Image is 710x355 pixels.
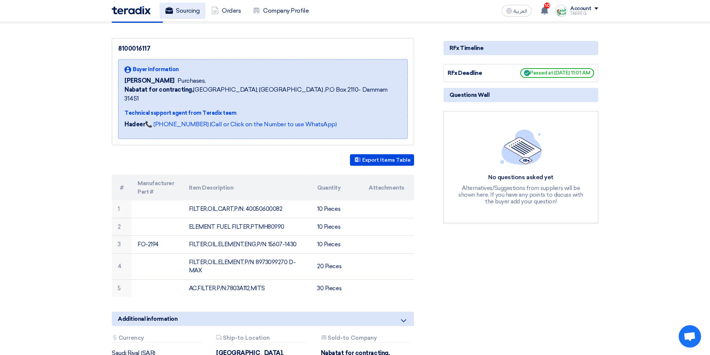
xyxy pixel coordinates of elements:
[311,253,363,279] td: 20 Pieces
[112,236,132,254] td: 3
[112,6,151,15] img: Teradix logo
[124,76,174,85] span: [PERSON_NAME]
[458,185,584,205] div: Alternatives/Suggestions from suppliers will be shown here, If you have any points to discuss wit...
[311,218,363,236] td: 10 Pieces
[520,68,594,78] span: Passed at [DATE] 11:01 AM
[502,5,531,17] button: العربية
[183,218,312,236] td: ELEMENT FUEL FILTER,PTMH80990
[311,200,363,218] td: 10 Pieces
[679,325,701,348] div: Open chat
[555,5,567,17] img: Screenshot___1727703618088.png
[514,9,527,14] span: العربية
[311,279,363,297] td: 30 Pieces
[183,236,312,254] td: FILTER,OIL,ELEMENT,ENG,P/N: 15607-1430
[133,66,179,73] span: Buyer Information
[363,175,414,200] th: Attachments
[183,253,312,279] td: FILTER,OIL,ELEMENT,P/N: 8973099270 D-MAX
[112,335,202,343] div: Currency
[216,335,306,343] div: Ship-to Location
[118,44,408,53] div: 8100016117
[570,6,591,12] div: Account
[183,200,312,218] td: FILTER,OIL,CART,P/N: 40050600082
[321,335,411,343] div: Sold-to Company
[118,315,177,323] span: Additional information
[160,3,205,19] a: Sourcing
[124,109,401,117] div: Technical support agent from Teradix team
[124,86,193,93] b: Nabatat for contracting,
[132,175,183,200] th: Manufacturer Part #
[570,12,598,16] div: TAREEQ
[444,41,598,55] div: RFx Timeline
[183,279,312,297] td: AC,FILTER,P/N:7803A112,MITS
[311,236,363,254] td: 10 Pieces
[544,3,550,9] span: 10
[112,200,132,218] td: 1
[112,175,132,200] th: #
[145,121,337,128] a: 📞 [PHONE_NUMBER] (Call or Click on the Number to use WhatsApp)
[449,91,489,99] span: Questions Wall
[112,218,132,236] td: 2
[458,174,584,181] div: No questions asked yet
[247,3,315,19] a: Company Profile
[350,154,414,166] button: Export Items Table
[500,129,542,164] img: empty_state_list.svg
[112,253,132,279] td: 4
[183,175,312,200] th: Item Description
[112,279,132,297] td: 5
[132,236,183,254] td: FO-2194
[177,76,206,85] span: Purchases,
[124,121,145,128] strong: Hadeer
[205,3,247,19] a: Orders
[311,175,363,200] th: Quantity
[124,85,401,103] span: [GEOGRAPHIC_DATA], [GEOGRAPHIC_DATA] ,P.O Box 2110- Dammam 31451
[448,69,504,77] div: RFx Deadline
